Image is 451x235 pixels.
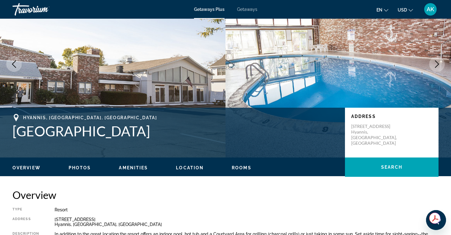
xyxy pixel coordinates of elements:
button: Change language [376,5,388,14]
span: Rooms [232,165,251,170]
button: Amenities [119,165,148,171]
button: Next image [429,56,445,72]
span: Search [381,165,402,170]
span: AK [427,6,434,12]
a: Travorium [12,1,75,17]
p: [STREET_ADDRESS] Hyannis, [GEOGRAPHIC_DATA], [GEOGRAPHIC_DATA] [351,124,401,146]
p: Address [351,114,432,119]
button: Overview [12,165,41,171]
span: en [376,7,382,12]
button: Previous image [6,56,22,72]
div: [STREET_ADDRESS] Hyannis, [GEOGRAPHIC_DATA], [GEOGRAPHIC_DATA] [55,217,439,227]
div: Type [12,207,39,212]
div: Resort [55,207,439,212]
span: USD [398,7,407,12]
a: Getaways Plus [194,7,225,12]
iframe: Bouton de lancement de la fenêtre de messagerie [426,210,446,230]
a: Getaways [237,7,257,12]
h2: Overview [12,189,439,201]
button: Change currency [398,5,413,14]
button: Location [176,165,204,171]
button: Rooms [232,165,251,171]
div: Address [12,217,39,227]
span: Amenities [119,165,148,170]
button: User Menu [422,3,439,16]
h1: [GEOGRAPHIC_DATA] [12,123,339,139]
span: Photos [69,165,91,170]
span: Hyannis, [GEOGRAPHIC_DATA], [GEOGRAPHIC_DATA] [23,115,157,120]
button: Photos [69,165,91,171]
span: Location [176,165,204,170]
button: Search [345,157,439,177]
span: Overview [12,165,41,170]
